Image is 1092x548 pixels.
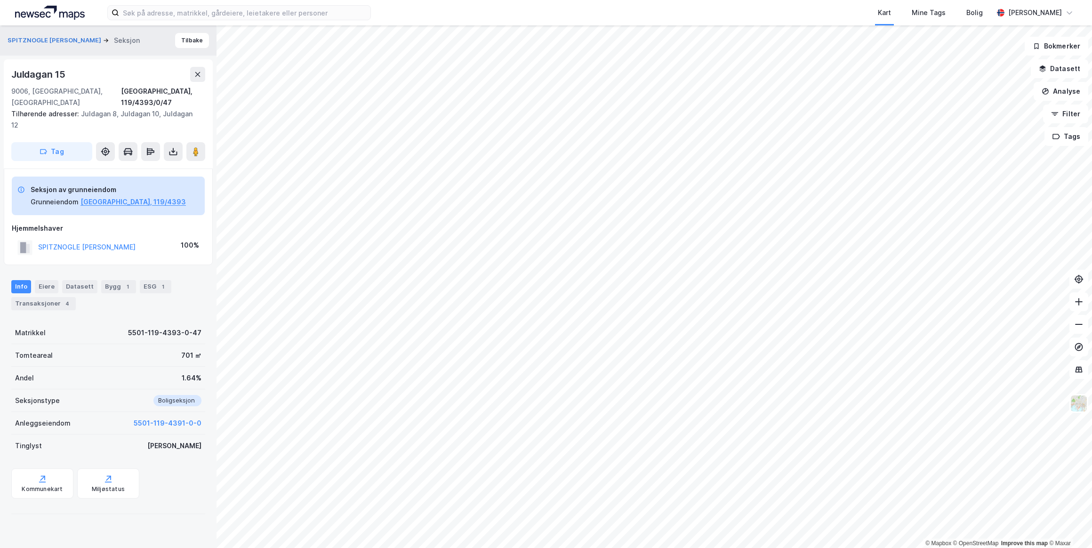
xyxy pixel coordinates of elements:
[966,7,983,18] div: Bolig
[15,395,60,406] div: Seksjonstype
[878,7,891,18] div: Kart
[62,280,97,293] div: Datasett
[80,196,186,208] button: [GEOGRAPHIC_DATA], 119/4393
[15,6,85,20] img: logo.a4113a55bc3d86da70a041830d287a7e.svg
[925,540,951,547] a: Mapbox
[15,350,53,361] div: Tomteareal
[1034,82,1088,101] button: Analyse
[1031,59,1088,78] button: Datasett
[1008,7,1062,18] div: [PERSON_NAME]
[123,282,132,291] div: 1
[912,7,946,18] div: Mine Tags
[31,184,186,195] div: Seksjon av grunneiendom
[1044,127,1088,146] button: Tags
[11,110,81,118] span: Tilhørende adresser:
[11,280,31,293] div: Info
[128,327,201,338] div: 5501-119-4393-0-47
[11,86,121,108] div: 9006, [GEOGRAPHIC_DATA], [GEOGRAPHIC_DATA]
[15,418,71,429] div: Anleggseiendom
[158,282,168,291] div: 1
[1043,105,1088,123] button: Filter
[181,350,201,361] div: 701 ㎡
[182,372,201,384] div: 1.64%
[175,33,209,48] button: Tilbake
[11,108,198,131] div: Juldagan 8, Juldagan 10, Juldagan 12
[8,36,103,45] button: SPITZNOGLE [PERSON_NAME]
[35,280,58,293] div: Eiere
[140,280,171,293] div: ESG
[15,372,34,384] div: Andel
[1045,503,1092,548] div: Kontrollprogram for chat
[22,485,63,493] div: Kommunekart
[114,35,140,46] div: Seksjon
[1001,540,1048,547] a: Improve this map
[119,6,370,20] input: Søk på adresse, matrikkel, gårdeiere, leietakere eller personer
[11,142,92,161] button: Tag
[1070,395,1088,412] img: Z
[181,240,199,251] div: 100%
[953,540,999,547] a: OpenStreetMap
[1025,37,1088,56] button: Bokmerker
[134,418,201,429] button: 5501-119-4391-0-0
[1045,503,1092,548] iframe: Chat Widget
[63,299,72,308] div: 4
[15,440,42,451] div: Tinglyst
[11,297,76,310] div: Transaksjoner
[147,440,201,451] div: [PERSON_NAME]
[31,196,79,208] div: Grunneiendom
[11,67,67,82] div: Juldagan 15
[92,485,125,493] div: Miljøstatus
[101,280,136,293] div: Bygg
[15,327,46,338] div: Matrikkel
[12,223,205,234] div: Hjemmelshaver
[121,86,205,108] div: [GEOGRAPHIC_DATA], 119/4393/0/47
